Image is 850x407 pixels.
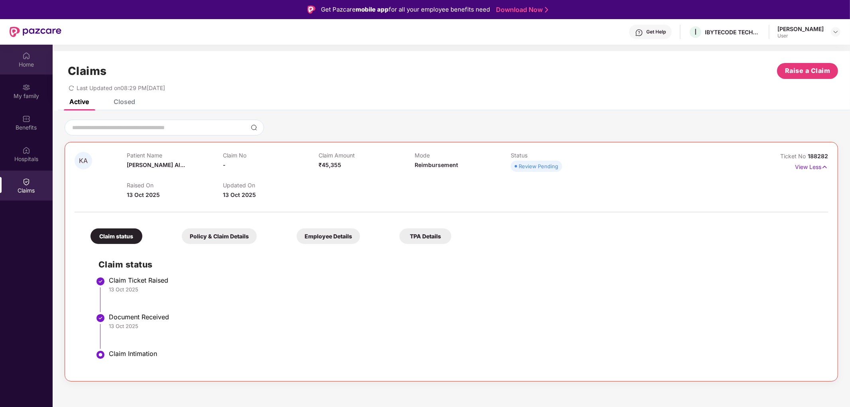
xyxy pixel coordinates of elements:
[695,27,697,37] span: I
[96,313,105,323] img: svg+xml;base64,PHN2ZyBpZD0iU3RlcC1Eb25lLTMyeDMyIiB4bWxucz0iaHR0cDovL3d3dy53My5vcmcvMjAwMC9zdmciIH...
[356,6,389,13] strong: mobile app
[109,313,820,321] div: Document Received
[127,191,160,198] span: 13 Oct 2025
[251,124,257,131] img: svg+xml;base64,PHN2ZyBpZD0iU2VhcmNoLTMyeDMyIiB4bWxucz0iaHR0cDovL3d3dy53My5vcmcvMjAwMC9zdmciIHdpZH...
[777,25,824,33] div: [PERSON_NAME]
[91,228,142,244] div: Claim status
[223,161,226,168] span: -
[496,6,546,14] a: Download Now
[22,146,30,154] img: svg+xml;base64,PHN2ZyBpZD0iSG9zcGl0YWxzIiB4bWxucz0iaHR0cDovL3d3dy53My5vcmcvMjAwMC9zdmciIHdpZHRoPS...
[98,258,820,271] h2: Claim status
[77,85,165,91] span: Last Updated on 08:29 PM[DATE]
[519,162,558,170] div: Review Pending
[399,228,451,244] div: TPA Details
[777,63,838,79] button: Raise a Claim
[69,98,89,106] div: Active
[415,161,458,168] span: Reimbursement
[182,228,257,244] div: Policy & Claim Details
[223,191,256,198] span: 13 Oct 2025
[785,66,830,76] span: Raise a Claim
[319,161,341,168] span: ₹45,355
[777,33,824,39] div: User
[109,350,820,358] div: Claim Intimation
[635,29,643,37] img: svg+xml;base64,PHN2ZyBpZD0iSGVscC0zMngzMiIgeG1sbnM9Imh0dHA6Ly93d3cudzMub3JnLzIwMDAvc3ZnIiB3aWR0aD...
[307,6,315,14] img: Logo
[22,83,30,91] img: svg+xml;base64,PHN2ZyB3aWR0aD0iMjAiIGhlaWdodD0iMjAiIHZpZXdCb3g9IjAgMCAyMCAyMCIgZmlsbD0ibm9uZSIgeG...
[109,286,820,293] div: 13 Oct 2025
[68,64,107,78] h1: Claims
[96,350,105,360] img: svg+xml;base64,PHN2ZyBpZD0iU3RlcC1BY3RpdmUtMzJ4MzIiIHhtbG5zPSJodHRwOi8vd3d3LnczLm9yZy8yMDAwL3N2Zy...
[511,152,607,159] p: Status
[127,152,223,159] p: Patient Name
[808,153,828,159] span: 188282
[795,161,828,171] p: View Less
[109,322,820,330] div: 13 Oct 2025
[321,5,490,14] div: Get Pazcare for all your employee benefits need
[297,228,360,244] div: Employee Details
[646,29,666,35] div: Get Help
[223,152,319,159] p: Claim No
[10,27,61,37] img: New Pazcare Logo
[22,178,30,186] img: svg+xml;base64,PHN2ZyBpZD0iQ2xhaW0iIHhtbG5zPSJodHRwOi8vd3d3LnczLm9yZy8yMDAwL3N2ZyIgd2lkdGg9IjIwIi...
[319,152,415,159] p: Claim Amount
[127,182,223,189] p: Raised On
[127,161,185,168] span: [PERSON_NAME] Al...
[79,157,88,164] span: KA
[114,98,135,106] div: Closed
[109,276,820,284] div: Claim Ticket Raised
[223,182,319,189] p: Updated On
[832,29,839,35] img: svg+xml;base64,PHN2ZyBpZD0iRHJvcGRvd24tMzJ4MzIiIHhtbG5zPSJodHRwOi8vd3d3LnczLm9yZy8yMDAwL3N2ZyIgd2...
[705,28,761,36] div: IBYTECODE TECHNOLOGIES PRIVATE LIMITED
[415,152,511,159] p: Mode
[69,85,74,91] span: redo
[780,153,808,159] span: Ticket No
[22,52,30,60] img: svg+xml;base64,PHN2ZyBpZD0iSG9tZSIgeG1sbnM9Imh0dHA6Ly93d3cudzMub3JnLzIwMDAvc3ZnIiB3aWR0aD0iMjAiIG...
[821,163,828,171] img: svg+xml;base64,PHN2ZyB4bWxucz0iaHR0cDovL3d3dy53My5vcmcvMjAwMC9zdmciIHdpZHRoPSIxNyIgaGVpZ2h0PSIxNy...
[545,6,548,14] img: Stroke
[22,115,30,123] img: svg+xml;base64,PHN2ZyBpZD0iQmVuZWZpdHMiIHhtbG5zPSJodHRwOi8vd3d3LnczLm9yZy8yMDAwL3N2ZyIgd2lkdGg9Ij...
[96,277,105,286] img: svg+xml;base64,PHN2ZyBpZD0iU3RlcC1Eb25lLTMyeDMyIiB4bWxucz0iaHR0cDovL3d3dy53My5vcmcvMjAwMC9zdmciIH...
